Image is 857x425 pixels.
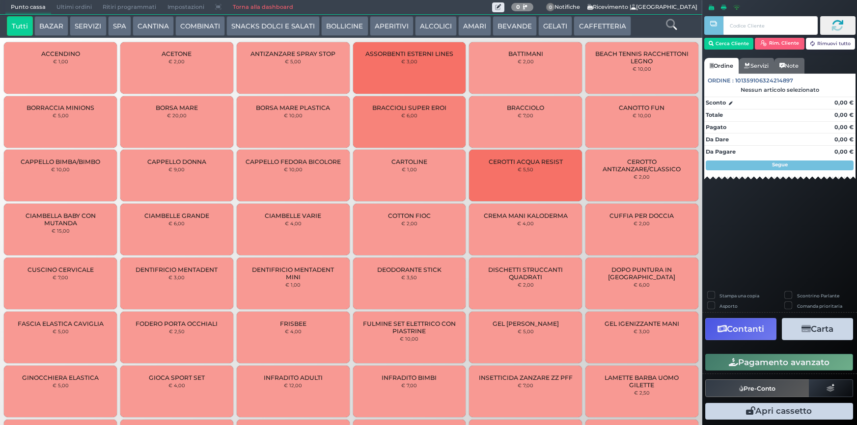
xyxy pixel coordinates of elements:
[797,303,842,309] label: Comanda prioritaria
[706,124,726,131] strong: Pagato
[246,158,341,165] span: CAPPELLO FEDORA BICOLORE
[227,0,298,14] a: Torna alla dashboard
[517,220,534,226] small: € 4,00
[706,136,729,143] strong: Da Dare
[18,320,104,327] span: FASCIA ELASTICA CAVIGLIA
[162,0,210,14] span: Impostazioni
[507,104,544,111] span: BRACCIOLO
[594,266,690,281] span: DOPO PUNTURA IN [GEOGRAPHIC_DATA]
[633,66,651,72] small: € 10,00
[706,111,723,118] strong: Totale
[518,166,533,172] small: € 5,50
[147,158,206,165] span: CAPPELLO DONNA
[477,266,574,281] span: DISCHETTI STRUCCANTI QUADRATI
[834,136,854,143] strong: 0,00 €
[41,50,80,57] span: ACCENDINO
[285,328,302,334] small: € 4,00
[401,274,417,280] small: € 3,50
[755,38,804,50] button: Rim. Cliente
[391,158,427,165] span: CARTOLINE
[705,403,853,420] button: Apri cassetto
[136,266,218,273] span: DENTIFRICIO MENTADENT
[719,292,759,299] label: Stampa una copia
[133,16,174,36] button: CANTINA
[168,166,185,172] small: € 9,00
[415,16,457,36] button: ALCOLICI
[377,266,442,273] span: DEODORANTE STICK
[256,104,330,111] span: BORSA MARE PLASTICA
[175,16,225,36] button: COMBINATI
[705,318,776,340] button: Contanti
[361,320,457,335] span: FULMINE SET ELETTRICO CON PIASTRINE
[704,86,856,93] div: Nessun articolo selezionato
[508,50,543,57] span: BATTIMANI
[834,148,854,155] strong: 0,00 €
[704,38,754,50] button: Cerca Cliente
[168,274,185,280] small: € 3,00
[806,38,856,50] button: Rimuovi tutto
[168,382,185,388] small: € 4,00
[53,274,68,280] small: € 7,00
[634,220,650,226] small: € 2,00
[401,382,417,388] small: € 7,00
[284,166,303,172] small: € 10,00
[51,0,97,14] span: Ultimi ordini
[518,282,534,288] small: € 2,00
[168,58,185,64] small: € 2,00
[372,104,446,111] span: BRACCIOLI SUPER EROI
[797,292,839,299] label: Scontrino Parlante
[594,158,690,173] span: CEROTTO ANTIZANZARE/CLASSICO
[594,50,690,65] span: BEACH TENNIS RACCHETTONI LEGNO
[388,212,431,219] span: COTTON FIOC
[168,220,185,226] small: € 6,00
[401,112,417,118] small: € 6,00
[53,112,69,118] small: € 5,00
[493,16,537,36] button: BEVANDE
[53,58,68,64] small: € 1,00
[739,58,774,74] a: Servizi
[706,99,726,107] strong: Sconto
[574,16,631,36] button: CAFFETTERIA
[12,212,109,227] span: CIAMBELLA BABY CON MUTANDA
[285,282,301,288] small: € 1,00
[144,212,209,219] span: CIAMBELLE GRANDE
[723,16,817,35] input: Codice Cliente
[22,374,99,381] span: GINOCCHIERA ELASTICA
[834,111,854,118] strong: 0,00 €
[245,266,341,281] span: DENTIFRICIO MENTADENT MINI
[735,77,793,85] span: 101359106324214897
[619,104,664,111] span: CANOTTO FUN
[518,58,534,64] small: € 2,00
[53,382,69,388] small: € 5,00
[546,3,555,12] span: 0
[458,16,491,36] button: AMARI
[518,328,534,334] small: € 5,00
[97,0,162,14] span: Ritiri programmati
[605,320,679,327] span: GEL IGENIZZANTE MANI
[156,104,198,111] span: BORSA MARE
[264,374,323,381] span: INFRADITO ADULTI
[284,112,303,118] small: € 10,00
[226,16,320,36] button: SNACKS DOLCI E SALATI
[169,328,185,334] small: € 2,50
[136,320,218,327] span: FODERO PORTA OCCHIALI
[5,0,51,14] span: Punto cassa
[704,58,739,74] a: Ordine
[285,58,301,64] small: € 5,00
[370,16,414,36] button: APERITIVI
[634,390,650,396] small: € 2,50
[285,220,302,226] small: € 4,00
[70,16,106,36] button: SERVIZI
[284,382,302,388] small: € 12,00
[400,336,418,342] small: € 10,00
[402,166,417,172] small: € 1,00
[774,58,804,74] a: Note
[772,161,788,168] strong: Segue
[28,266,94,273] span: CUSCINO CERVICALE
[167,112,187,118] small: € 20,00
[27,104,94,111] span: BORRACCIA MINIONS
[401,220,417,226] small: € 2,00
[516,3,520,10] b: 0
[401,58,417,64] small: € 3,00
[782,318,853,340] button: Carta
